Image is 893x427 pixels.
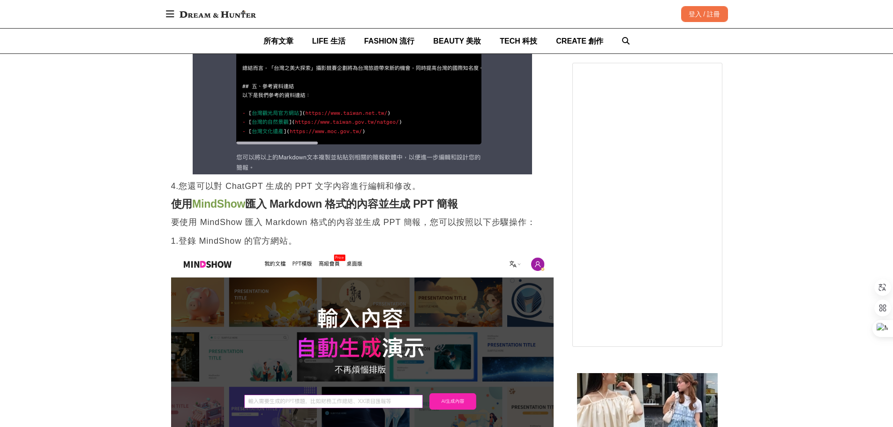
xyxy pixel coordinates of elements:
[500,37,537,45] span: TECH 科技
[433,29,481,53] a: BEAUTY 美妝
[312,29,345,53] a: LIFE 生活
[312,37,345,45] span: LIFE 生活
[171,179,554,193] p: 4.您還可以對 ChatGPT 生成的 PPT 文字內容進行編輯和修改。
[681,6,728,22] div: 登入 / 註冊
[171,198,554,211] h2: 使用 匯入 Markdown 格式的內容並生成 PPT 簡報
[263,29,293,53] a: 所有文章
[171,215,554,229] p: 要使用 MindShow 匯入 Markdown 格式的內容並生成 PPT 簡報，您可以按照以下步驟操作：
[192,198,245,210] a: MindShow
[263,37,293,45] span: 所有文章
[556,29,603,53] a: CREATE 創作
[175,6,261,22] img: Dream & Hunter
[500,29,537,53] a: TECH 科技
[364,29,415,53] a: FASHION 流行
[556,37,603,45] span: CREATE 創作
[433,37,481,45] span: BEAUTY 美妝
[171,234,554,248] p: 1.登錄 MindShow 的官方網站。
[364,37,415,45] span: FASHION 流行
